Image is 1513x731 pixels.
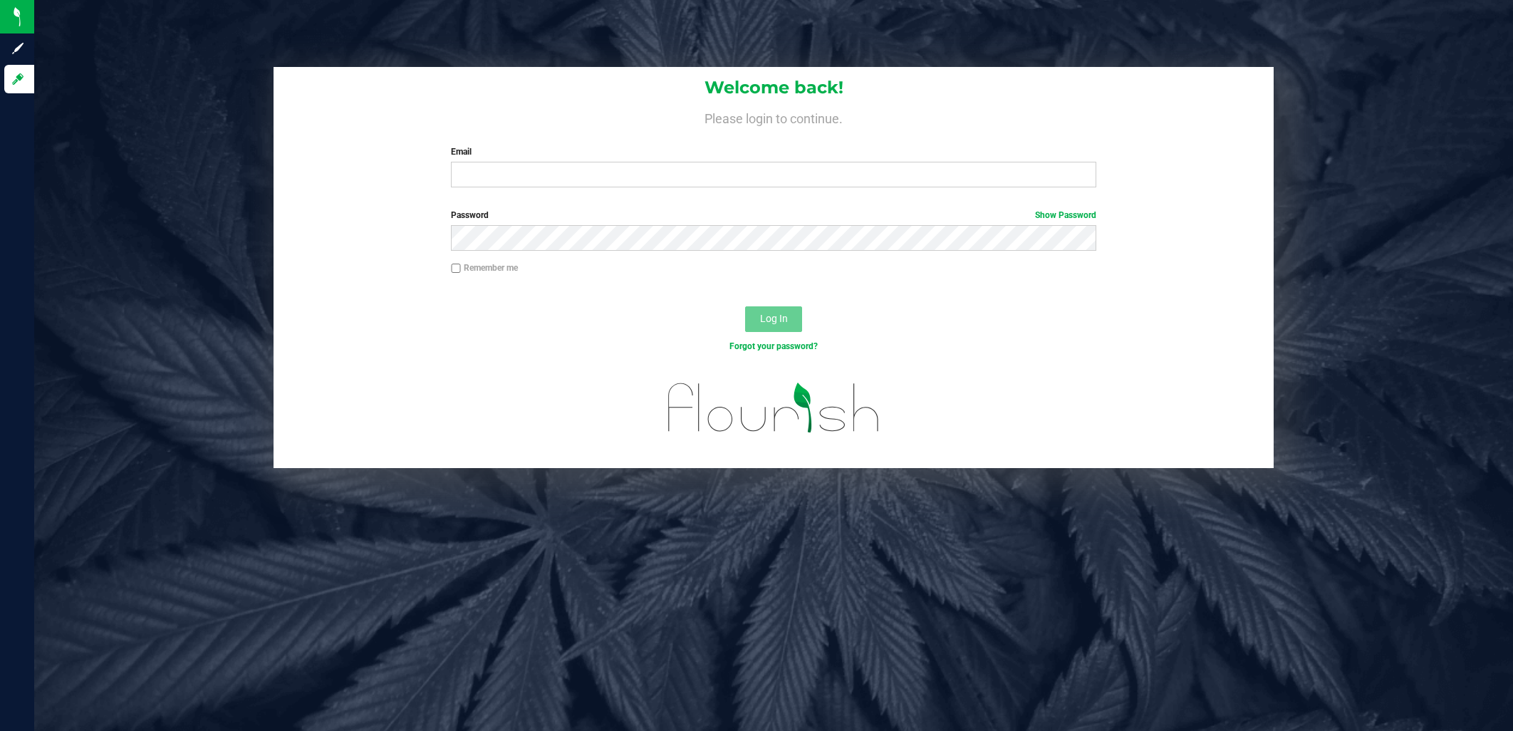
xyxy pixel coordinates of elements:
[11,41,25,56] inline-svg: Sign up
[1035,210,1096,220] a: Show Password
[451,261,518,274] label: Remember me
[451,210,489,220] span: Password
[274,78,1274,97] h1: Welcome back!
[451,264,461,274] input: Remember me
[451,145,1096,158] label: Email
[11,72,25,86] inline-svg: Log in
[760,313,788,324] span: Log In
[649,368,899,448] img: flourish_logo.svg
[745,306,802,332] button: Log In
[729,341,818,351] a: Forgot your password?
[274,108,1274,125] h4: Please login to continue.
